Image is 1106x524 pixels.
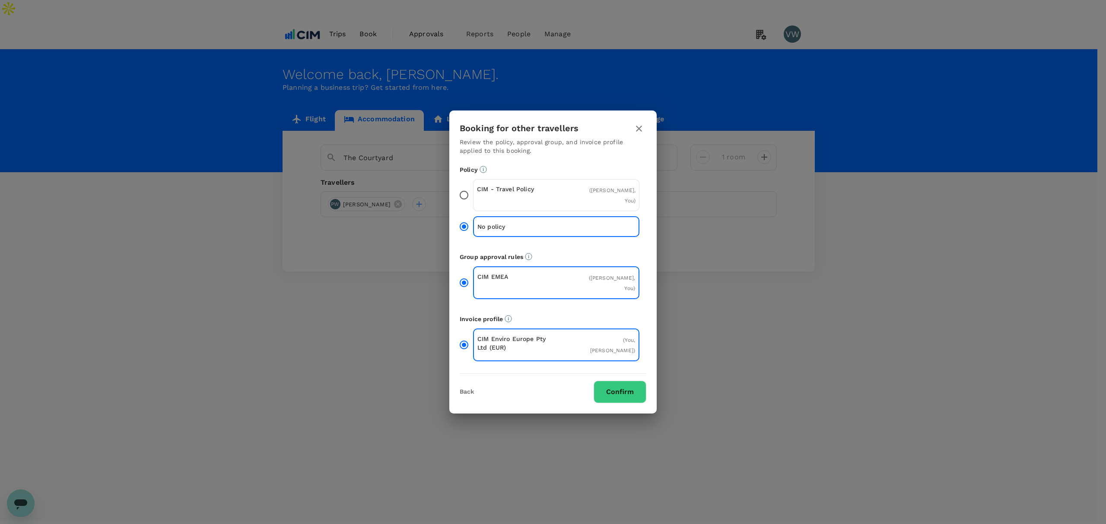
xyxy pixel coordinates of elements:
[589,187,636,204] span: ( [PERSON_NAME], You )
[477,335,556,352] p: CIM Enviro Europe Pty Ltd (EUR)
[525,253,532,260] svg: Default approvers or custom approval rules (if available) are based on the user group.
[589,275,635,291] span: ( [PERSON_NAME], You )
[460,315,646,323] p: Invoice profile
[477,272,556,281] p: CIM EMEA
[477,222,556,231] p: No policy
[460,165,646,174] p: Policy
[460,253,646,261] p: Group approval rules
[480,166,487,173] svg: Booking restrictions are based on the selected travel policy.
[460,388,474,395] button: Back
[460,138,646,155] p: Review the policy, approval group, and invoice profile applied to this booking.
[477,185,556,193] p: CIM - Travel Policy
[594,381,646,403] button: Confirm
[460,123,578,133] h3: Booking for other travellers
[505,315,512,322] svg: The payment currency and company information are based on the selected invoice profile.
